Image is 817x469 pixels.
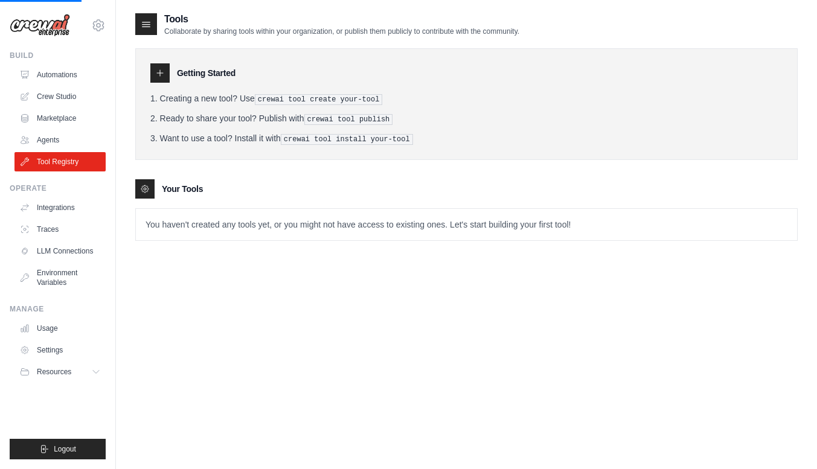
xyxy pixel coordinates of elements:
a: LLM Connections [14,241,106,261]
a: Automations [14,65,106,85]
button: Logout [10,439,106,459]
div: Operate [10,183,106,193]
div: Manage [10,304,106,314]
li: Want to use a tool? Install it with [150,132,783,145]
div: Build [10,51,106,60]
a: Crew Studio [14,87,106,106]
pre: crewai tool install your-tool [281,134,413,145]
button: Resources [14,362,106,381]
img: Logo [10,14,70,37]
li: Creating a new tool? Use [150,92,783,105]
a: Tool Registry [14,152,106,171]
h3: Getting Started [177,67,235,79]
span: Logout [54,444,76,454]
a: Integrations [14,198,106,217]
p: Collaborate by sharing tools within your organization, or publish them publicly to contribute wit... [164,27,519,36]
h2: Tools [164,12,519,27]
a: Usage [14,319,106,338]
pre: crewai tool create your-tool [255,94,383,105]
pre: crewai tool publish [304,114,393,125]
a: Traces [14,220,106,239]
li: Ready to share your tool? Publish with [150,112,783,125]
a: Marketplace [14,109,106,128]
span: Resources [37,367,71,377]
a: Settings [14,340,106,360]
a: Agents [14,130,106,150]
p: You haven't created any tools yet, or you might not have access to existing ones. Let's start bui... [136,209,797,240]
a: Environment Variables [14,263,106,292]
h3: Your Tools [162,183,203,195]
